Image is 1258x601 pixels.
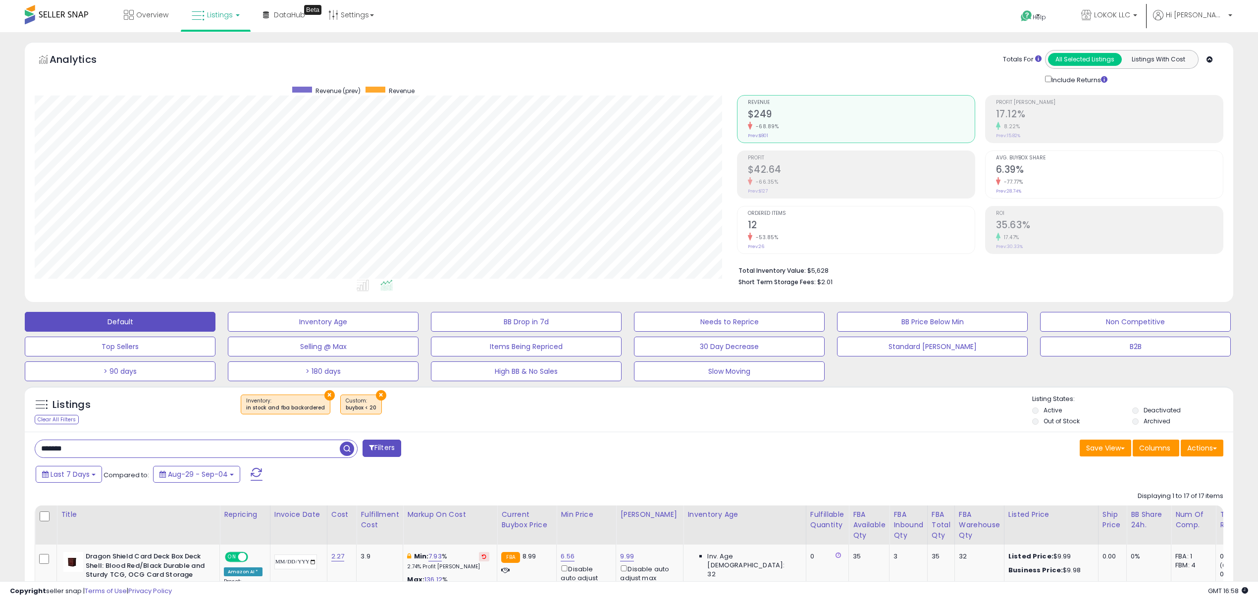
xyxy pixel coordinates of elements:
button: > 90 days [25,361,215,381]
b: Short Term Storage Fees: [738,278,816,286]
div: % [407,552,489,570]
small: 8.22% [1000,123,1020,130]
span: ON [226,553,238,561]
button: High BB & No Sales [431,361,622,381]
button: × [324,390,335,401]
span: OFF [247,553,262,561]
small: Prev: 15.82% [996,133,1020,139]
b: Total Inventory Value: [738,266,806,275]
div: Fulfillable Quantity [810,509,844,530]
strong: Copyright [10,586,46,596]
div: 0 [810,552,841,561]
div: Inventory Age [687,509,801,520]
span: Help [1033,13,1046,21]
div: Disable auto adjust max [620,563,676,583]
button: Slow Moving [634,361,825,381]
span: Avg. Buybox Share [996,155,1223,161]
span: Inventory : [246,397,325,412]
button: Default [25,312,215,332]
small: -77.77% [1000,178,1023,186]
div: [PERSON_NAME] [620,509,679,520]
span: Revenue (prev) [315,87,361,95]
small: Prev: $127 [748,188,768,194]
div: FBA inbound Qty [893,509,923,541]
div: Invoice Date [274,509,323,520]
span: Revenue [748,100,975,105]
button: Top Sellers [25,337,215,356]
div: Repricing [224,509,266,520]
span: Revenue [389,87,415,95]
button: Filters [363,440,401,457]
span: Ordered Items [748,211,975,216]
div: 0% [1131,552,1163,561]
div: 32 [959,552,996,561]
div: Ship Price [1102,509,1122,530]
div: FBA Available Qty [853,509,885,541]
small: Prev: 26 [748,244,764,250]
a: Hi [PERSON_NAME] [1153,10,1232,32]
span: Profit [748,155,975,161]
button: Needs to Reprice [634,312,825,332]
span: Inv. Age [DEMOGRAPHIC_DATA]: [707,579,798,597]
span: Hi [PERSON_NAME] [1166,10,1225,20]
span: Columns [1139,443,1170,453]
span: Listings [207,10,233,20]
h5: Listings [52,398,91,412]
h2: $249 [748,108,975,122]
button: Standard [PERSON_NAME] [837,337,1028,356]
h2: 35.63% [996,219,1223,233]
label: Active [1044,406,1062,414]
div: 35 [853,552,882,561]
div: % [407,575,489,594]
label: Deactivated [1144,406,1181,414]
button: > 180 days [228,361,419,381]
div: Disable auto adjust min [561,563,608,592]
div: Tooltip anchor [304,5,321,15]
span: Compared to: [104,470,149,480]
div: Preset: [224,578,262,601]
a: 9.99 [620,551,634,561]
div: FBA Warehouse Qty [959,509,1000,541]
div: $9.99 [1008,552,1091,561]
span: 2025-09-12 16:58 GMT [1208,586,1248,596]
div: 35 [932,552,947,561]
div: Min Price [561,509,612,520]
div: Num of Comp. [1175,509,1211,530]
small: Prev: $801 [748,133,768,139]
div: FBM: 4 [1175,561,1208,570]
button: Last 7 Days [36,466,102,483]
div: Cost [331,509,353,520]
h2: 17.12% [996,108,1223,122]
button: Inventory Age [228,312,419,332]
a: 7.93 [428,551,442,561]
span: 8.99 [523,551,536,561]
i: Get Help [1020,10,1033,22]
div: Total Rev. [1220,509,1256,530]
div: 3 [893,552,920,561]
button: BB Price Below Min [837,312,1028,332]
button: Actions [1181,440,1223,456]
div: 0.00 [1102,552,1119,561]
button: Listings With Cost [1121,53,1195,66]
a: Privacy Policy [128,586,172,596]
span: Overview [136,10,168,20]
span: Aug-29 - Sep-04 [168,469,228,479]
small: Prev: 28.74% [996,188,1021,194]
b: Max: [407,575,424,584]
b: Business Price: [1008,565,1063,575]
h2: 12 [748,219,975,233]
div: Title [61,509,215,520]
button: Selling @ Max [228,337,419,356]
div: buybox < 20 [346,404,376,411]
small: -66.35% [752,178,779,186]
button: Aug-29 - Sep-04 [153,466,240,483]
div: Markup on Cost [407,509,493,520]
button: 30 Day Decrease [634,337,825,356]
small: Prev: 30.33% [996,244,1023,250]
span: Custom: [346,397,376,412]
div: Fulfillment Cost [361,509,399,530]
button: All Selected Listings [1048,53,1122,66]
a: 6.56 [561,551,575,561]
img: 21u0PS7m7uL._SL40_.jpg [63,552,83,572]
a: 136.12 [424,575,442,585]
